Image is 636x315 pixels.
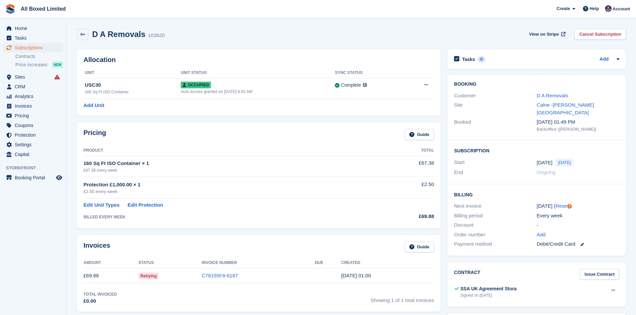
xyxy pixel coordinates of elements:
span: Analytics [15,92,55,101]
h2: Billing [454,191,619,198]
span: Sites [15,72,55,82]
a: Add Unit [83,102,104,109]
h2: Subscription [454,147,619,154]
h2: Booking [454,82,619,87]
div: 0 [478,56,485,62]
span: View on Stripe [529,31,559,38]
div: £0.00 [83,297,117,305]
div: 103620 [148,32,165,39]
a: menu [3,111,63,120]
span: Help [590,5,599,12]
a: menu [3,130,63,140]
img: icon-info-grey-7440780725fd019a000dd9b08b2336e03edf1995a4989e88bcd33f0948082b44.svg [363,83,367,87]
th: Unit Status [181,68,335,78]
span: Retrying [139,273,159,279]
div: Signed on [DATE] [460,292,517,298]
a: Contracts [15,53,63,60]
div: Protection £1,000.00 × 1 [83,181,378,189]
a: menu [3,140,63,149]
div: Customer [454,92,537,100]
a: Preview store [55,174,63,182]
h2: Tasks [462,56,475,62]
span: Price increases [15,62,47,68]
a: Price increases NEW [15,61,63,68]
a: View on Stripe [526,29,567,40]
a: menu [3,24,63,33]
a: Add [537,231,546,239]
div: - [537,221,619,229]
h2: Allocation [83,56,434,64]
a: Edit Unit Types [83,201,120,209]
td: £69.88 [83,268,139,283]
div: Every week [537,212,619,220]
a: menu [3,82,63,91]
a: menu [3,92,63,101]
span: Capital [15,150,55,159]
span: Coupons [15,121,55,130]
span: Account [613,6,630,12]
h2: Contract [454,269,480,280]
th: Sync Status [335,68,404,78]
a: D A Removals [537,93,568,98]
a: Calne -[PERSON_NAME][GEOGRAPHIC_DATA] [537,102,594,115]
div: [DATE] ( ) [537,202,619,210]
th: Unit [83,68,181,78]
th: Invoice Number [202,258,315,268]
a: menu [3,33,63,43]
span: Settings [15,140,55,149]
span: Ongoing [537,169,556,175]
time: 2025-08-28 00:00:47 UTC [341,273,371,278]
span: Tasks [15,33,55,43]
span: CRM [15,82,55,91]
div: Site [454,101,537,116]
td: £67.38 [378,156,434,177]
a: Guide [405,242,434,253]
a: Edit Protection [128,201,163,209]
span: Showing 1 of 1 total invoices [371,291,434,305]
span: [DATE] [555,159,574,167]
a: All Boxed Limited [18,3,68,14]
th: Amount [83,258,139,268]
span: Occupied [181,82,211,88]
div: Next invoice [454,202,537,210]
time: 2025-08-28 00:00:00 UTC [537,159,553,167]
div: Start [454,159,537,167]
th: Status [139,258,202,268]
a: Add [600,56,609,63]
a: menu [3,150,63,159]
span: Subscriptions [15,43,55,52]
a: Issue Contract [580,269,619,280]
div: Auto access granted on [DATE] 6:02 AM [181,89,335,95]
span: Storefront [6,165,66,171]
div: Tooltip anchor [567,203,573,209]
span: Home [15,24,55,33]
h2: Invoices [83,242,110,253]
a: Cancel Subscription [575,29,626,40]
div: Total Invoiced [83,291,117,297]
div: End [454,169,537,176]
a: menu [3,121,63,130]
div: SSA UK Agreement Stora [460,285,517,292]
div: Debit/Credit Card [537,240,619,248]
img: stora-icon-8386f47178a22dfd0bd8f6a31ec36ba5ce8667c1dd55bd0f319d3a0aa187defe.svg [5,4,15,14]
th: Due [315,258,341,268]
a: Reset [556,203,569,209]
span: Invoices [15,101,55,111]
div: Billing period [454,212,537,220]
div: 160 Sq Ft ISO Container [85,89,181,95]
div: Discount [454,221,537,229]
th: Total [378,145,434,156]
div: 160 Sq Ft ISO Container × 1 [83,160,378,167]
span: Create [557,5,570,12]
i: Smart entry sync failures have occurred [54,74,60,80]
a: Guide [405,129,434,140]
a: menu [3,72,63,82]
div: £2.50 every week [83,188,378,195]
a: menu [3,173,63,182]
th: Product [83,145,378,156]
div: Backoffice ([PERSON_NAME]) [537,126,619,133]
div: [DATE] 01:49 PM [537,118,619,126]
img: Eliza Goss [605,5,612,12]
div: USC30 [85,81,181,89]
h2: D A Removals [92,30,146,39]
